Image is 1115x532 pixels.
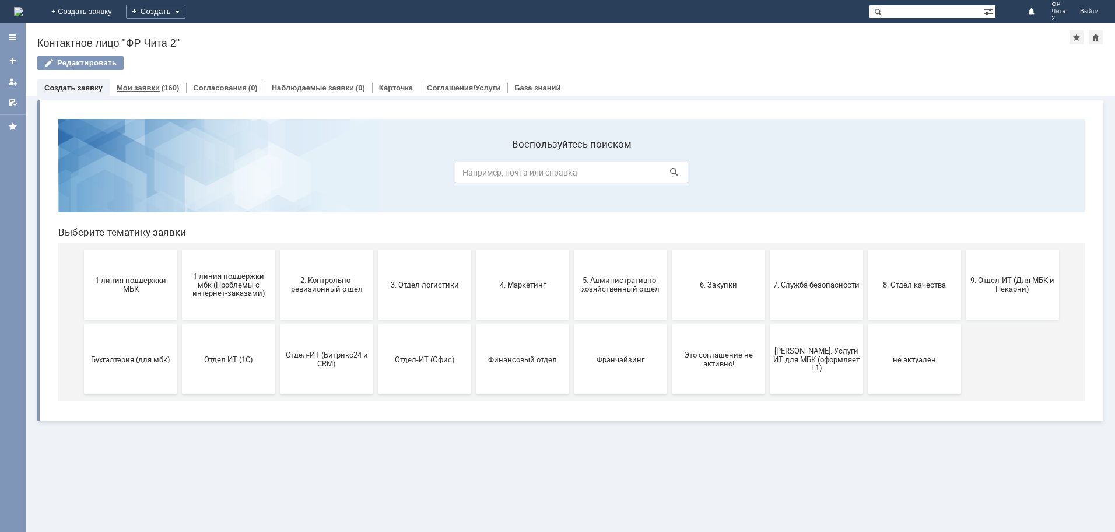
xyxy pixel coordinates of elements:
button: 7. Служба безопасности [721,140,814,210]
header: Выберите тематику заявки [9,117,1036,128]
button: 9. Отдел-ИТ (Для МБК и Пекарни) [917,140,1010,210]
button: Это соглашение не активно! [623,215,716,285]
div: Контактное лицо "ФР Чита 2" [37,37,1070,49]
button: Франчайзинг [525,215,618,285]
span: ФР [1052,1,1066,8]
button: Финансовый отдел [427,215,520,285]
a: Наблюдаемые заявки [272,83,354,92]
img: logo [14,7,23,16]
input: Например, почта или справка [406,52,639,73]
button: 4. Маркетинг [427,140,520,210]
span: 6. Закупки [626,170,713,179]
span: Отдел-ИТ (Офис) [332,245,419,254]
button: не актуален [819,215,912,285]
span: 4. Маркетинг [430,170,517,179]
span: Бухгалтерия (для мбк) [38,245,125,254]
span: Финансовый отдел [430,245,517,254]
span: Расширенный поиск [984,5,995,16]
button: Отдел-ИТ (Офис) [329,215,422,285]
a: Мои согласования [3,93,22,112]
span: Отдел-ИТ (Битрикс24 и CRM) [234,241,321,258]
button: 8. Отдел качества [819,140,912,210]
button: 2. Контрольно-ревизионный отдел [231,140,324,210]
button: [PERSON_NAME]. Услуги ИТ для МБК (оформляет L1) [721,215,814,285]
a: Создать заявку [44,83,103,92]
span: Франчайзинг [528,245,615,254]
div: Сделать домашней страницей [1089,30,1103,44]
a: Соглашения/Услуги [427,83,500,92]
button: 1 линия поддержки мбк (Проблемы с интернет-заказами) [133,140,226,210]
a: Мои заявки [3,72,22,91]
span: Чита [1052,8,1066,15]
div: Создать [126,5,185,19]
span: не актуален [822,245,909,254]
button: Бухгалтерия (для мбк) [35,215,128,285]
span: 7. Служба безопасности [724,170,811,179]
div: (0) [248,83,258,92]
span: 1 линия поддержки МБК [38,166,125,184]
span: 5. Административно-хозяйственный отдел [528,166,615,184]
span: 2 [1052,15,1066,22]
span: Отдел ИТ (1С) [136,245,223,254]
a: Создать заявку [3,51,22,70]
a: Перейти на домашнюю страницу [14,7,23,16]
a: Карточка [379,83,413,92]
div: Добавить в избранное [1070,30,1084,44]
a: Мои заявки [117,83,160,92]
span: 3. Отдел логистики [332,170,419,179]
button: 3. Отдел логистики [329,140,422,210]
button: Отдел ИТ (1С) [133,215,226,285]
button: 6. Закупки [623,140,716,210]
span: 9. Отдел-ИТ (Для МБК и Пекарни) [920,166,1007,184]
a: Согласования [193,83,247,92]
span: Это соглашение не активно! [626,241,713,258]
button: 5. Административно-хозяйственный отдел [525,140,618,210]
a: База знаний [514,83,560,92]
button: Отдел-ИТ (Битрикс24 и CRM) [231,215,324,285]
span: 2. Контрольно-ревизионный отдел [234,166,321,184]
button: 1 линия поддержки МБК [35,140,128,210]
div: (0) [356,83,365,92]
span: 8. Отдел качества [822,170,909,179]
span: [PERSON_NAME]. Услуги ИТ для МБК (оформляет L1) [724,236,811,262]
div: (160) [162,83,179,92]
label: Воспользуйтесь поиском [406,29,639,40]
span: 1 линия поддержки мбк (Проблемы с интернет-заказами) [136,162,223,188]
